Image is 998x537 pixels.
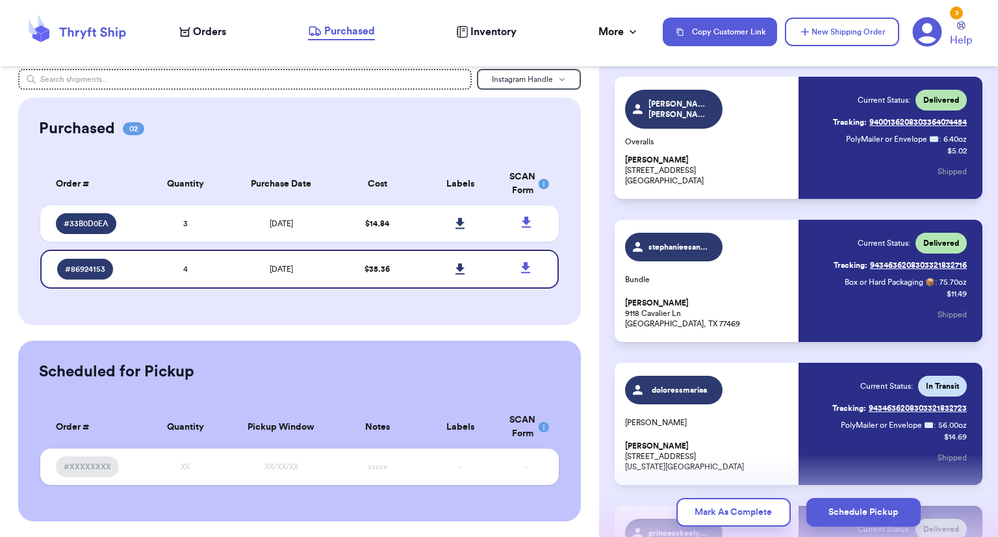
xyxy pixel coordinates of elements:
span: Instagram Handle [492,75,553,83]
span: xxxxx [368,463,387,471]
a: Orders [179,24,226,40]
span: PolyMailer or Envelope ✉️ [846,135,939,143]
button: New Shipping Order [785,18,899,46]
span: : [934,420,936,430]
span: XX [181,463,190,471]
span: [PERSON_NAME] [625,155,689,165]
div: 3 [950,7,963,20]
a: Inventory [456,24,517,40]
th: Pickup Window [227,406,336,449]
a: Purchased [308,23,375,40]
button: Instagram Handle [477,69,581,90]
th: Purchase Date [227,163,336,205]
button: Mark As Complete [676,498,791,527]
p: $ 11.49 [947,289,967,299]
p: $ 5.02 [947,146,967,156]
span: - [459,463,461,471]
span: Tracking: [834,260,867,270]
h2: Purchased [39,118,115,139]
span: Tracking: [832,403,866,413]
input: Search shipments... [18,69,472,90]
th: Quantity [144,163,227,205]
th: Labels [418,406,502,449]
th: Order # [40,163,144,205]
span: # 86924153 [65,264,105,274]
p: $ 14.69 [944,432,967,442]
span: [PERSON_NAME] [625,298,689,308]
span: Tracking: [833,117,867,127]
a: Tracking:9400136208303364074454 [833,112,967,133]
th: Cost [336,163,419,205]
a: 3 [912,17,942,47]
span: Help [950,33,972,48]
span: stephanieesantillan [648,242,710,252]
span: Inventory [470,24,517,40]
span: Current Status: [860,381,913,391]
span: Current Status: [858,238,910,248]
button: Shipped [938,157,967,186]
span: Current Status: [858,95,910,105]
div: More [598,24,639,40]
span: In Transit [926,381,959,391]
p: Overalls [625,137,791,147]
span: Delivered [923,238,959,248]
span: # 33B0D0EA [64,218,109,229]
span: Box or Hard Packaging 📦 [845,278,935,286]
span: #XXXXXXXX [64,462,111,472]
th: Quantity [144,406,227,449]
span: $ 14.84 [365,220,389,228]
span: 3 [183,220,188,228]
span: 4 [183,265,188,273]
span: 02 [123,122,144,135]
span: - [525,463,528,471]
a: Tracking:9434636208303321832723 [832,398,967,419]
div: SCAN Form [509,170,543,198]
span: : [939,134,941,144]
p: [PERSON_NAME] [625,417,791,428]
span: XX/XX/XX [264,463,298,471]
span: [PERSON_NAME].[PERSON_NAME] [648,99,710,120]
span: [DATE] [270,220,293,228]
span: Orders [193,24,226,40]
p: [STREET_ADDRESS] [US_STATE][GEOGRAPHIC_DATA] [625,441,791,472]
span: 75.70 oz [940,277,967,287]
span: [PERSON_NAME] [625,441,689,451]
span: $ 35.36 [365,265,390,273]
th: Order # [40,406,144,449]
p: 9118 Cavalier Ln [GEOGRAPHIC_DATA], TX 77469 [625,298,791,329]
span: PolyMailer or Envelope ✉️ [841,421,934,429]
span: : [935,277,937,287]
button: Copy Customer Link [663,18,777,46]
button: Shipped [938,443,967,472]
span: [DATE] [270,265,293,273]
span: Purchased [324,23,375,39]
span: 6.40 oz [943,134,967,144]
a: Help [950,21,972,48]
button: Shipped [938,300,967,329]
p: Bundle [625,274,791,285]
span: Delivered [923,95,959,105]
a: Tracking:9434636208303321832716 [834,255,967,276]
th: Labels [418,163,502,205]
div: SCAN Form [509,413,543,441]
span: 56.00 oz [938,420,967,430]
p: [STREET_ADDRESS] [GEOGRAPHIC_DATA] [625,155,791,186]
span: doloressmariaa [648,385,710,395]
h2: Scheduled for Pickup [39,361,194,382]
th: Notes [336,406,419,449]
button: Schedule Pickup [806,498,921,527]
